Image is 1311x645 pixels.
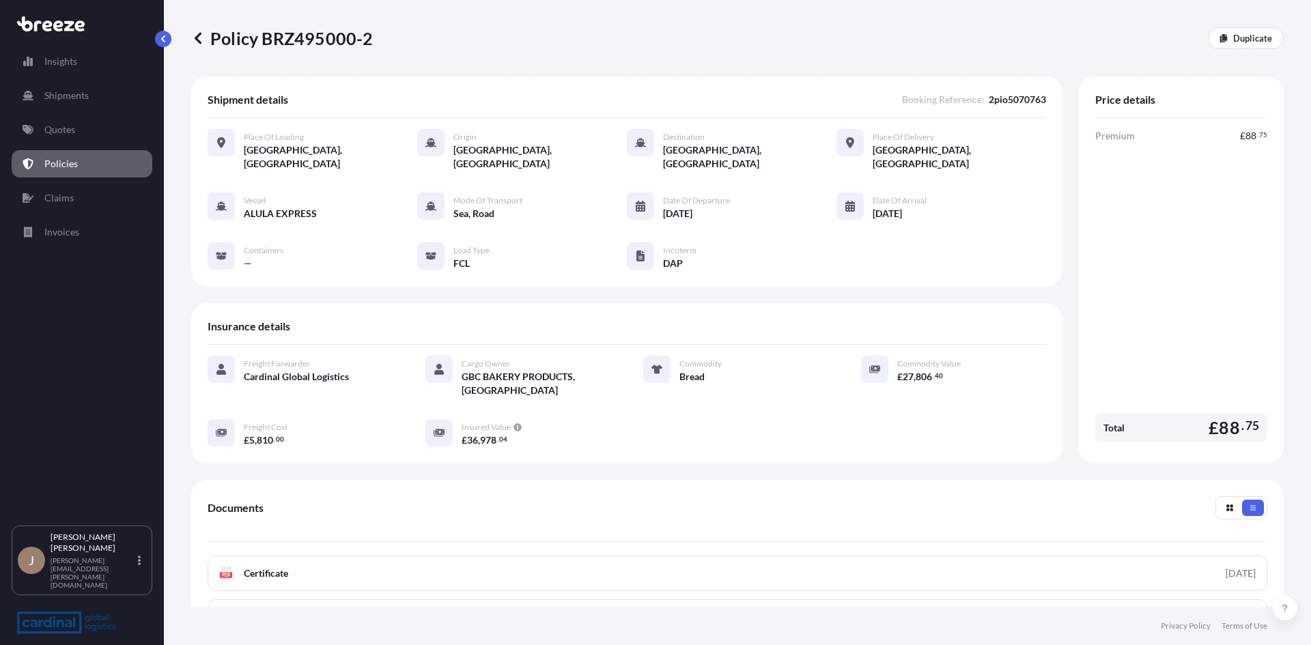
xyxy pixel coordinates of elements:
span: FCL [453,257,470,270]
a: PDFPolicy Full Terms and Conditions [208,599,1267,635]
span: 36 [467,435,478,445]
span: 75 [1245,422,1259,430]
span: Vessel [244,195,266,206]
p: Policy BRZ495000-2 [191,27,373,49]
p: Duplicate [1233,31,1272,45]
span: Documents [208,501,264,515]
span: Premium [1095,129,1135,143]
span: Certificate [244,567,288,580]
span: Cargo Owner [462,358,510,369]
span: — [244,257,252,270]
span: , [914,372,916,382]
span: £ [1209,419,1219,436]
span: 810 [257,435,273,445]
p: Invoices [44,225,79,239]
span: Origin [453,132,477,143]
span: [GEOGRAPHIC_DATA], [GEOGRAPHIC_DATA] [453,143,627,171]
a: Duplicate [1208,27,1284,49]
span: Commodity [679,358,722,369]
span: [DATE] [873,207,902,220]
span: 88 [1219,419,1239,436]
span: Insurance details [208,319,290,333]
span: 806 [916,372,932,382]
p: Insights [44,55,77,68]
a: Terms of Use [1222,620,1267,631]
p: Claims [44,191,74,205]
a: PDFCertificate[DATE] [208,556,1267,591]
span: Freight Forwarder [244,358,310,369]
p: Shipments [44,89,89,102]
span: Place of Delivery [873,132,934,143]
span: [GEOGRAPHIC_DATA], [GEOGRAPHIC_DATA] [244,143,417,171]
span: 04 [499,437,507,442]
span: £ [1240,131,1245,141]
span: Insured Value [462,422,511,433]
span: [GEOGRAPHIC_DATA], [GEOGRAPHIC_DATA] [663,143,836,171]
span: . [1241,422,1244,430]
a: Policies [12,150,152,177]
span: [DATE] [663,207,692,220]
span: 40 [935,373,943,378]
span: £ [897,372,903,382]
a: Shipments [12,82,152,109]
span: ALULA EXPRESS [244,207,317,220]
img: organization-logo [17,612,116,633]
p: [PERSON_NAME][EMAIL_ADDRESS][PERSON_NAME][DOMAIN_NAME] [51,556,135,589]
span: 00 [276,437,284,442]
span: . [497,437,498,442]
p: [PERSON_NAME] [PERSON_NAME] [51,532,135,554]
span: £ [462,435,467,445]
span: 2pio5070763 [989,93,1046,106]
text: PDF [222,573,231,577]
span: . [933,373,934,378]
a: Quotes [12,116,152,143]
span: Place of Loading [244,132,304,143]
span: 88 [1245,131,1256,141]
p: Policies [44,157,78,171]
span: Booking Reference : [902,93,985,106]
a: Invoices [12,218,152,246]
div: [DATE] [1226,567,1256,580]
span: Incoterm [663,245,696,256]
a: Insights [12,48,152,75]
span: Date of Arrival [873,195,927,206]
span: £ [244,435,249,445]
span: J [29,554,34,567]
span: Mode of Transport [453,195,522,206]
span: , [255,435,257,445]
span: 27 [903,372,914,382]
span: Bread [679,370,705,384]
span: Cardinal Global Logistics [244,370,349,384]
span: Destination [663,132,705,143]
span: Freight Cost [244,422,287,433]
span: GBC BAKERY PRODUCTS, [GEOGRAPHIC_DATA] [462,370,610,397]
span: [GEOGRAPHIC_DATA], [GEOGRAPHIC_DATA] [873,143,1046,171]
span: Containers [244,245,283,256]
span: Sea, Road [453,207,494,220]
span: Date of Departure [663,195,730,206]
p: Quotes [44,123,75,137]
span: 978 [480,435,496,445]
a: Privacy Policy [1161,620,1211,631]
span: Shipment details [208,93,288,106]
span: . [1257,132,1258,137]
a: Claims [12,184,152,212]
span: , [478,435,480,445]
span: DAP [663,257,683,270]
span: . [274,437,275,442]
span: 75 [1259,132,1267,137]
span: Price details [1095,93,1155,106]
span: 5 [249,435,255,445]
span: Load Type [453,245,490,256]
span: Commodity Value [897,358,961,369]
span: Total [1103,421,1125,435]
